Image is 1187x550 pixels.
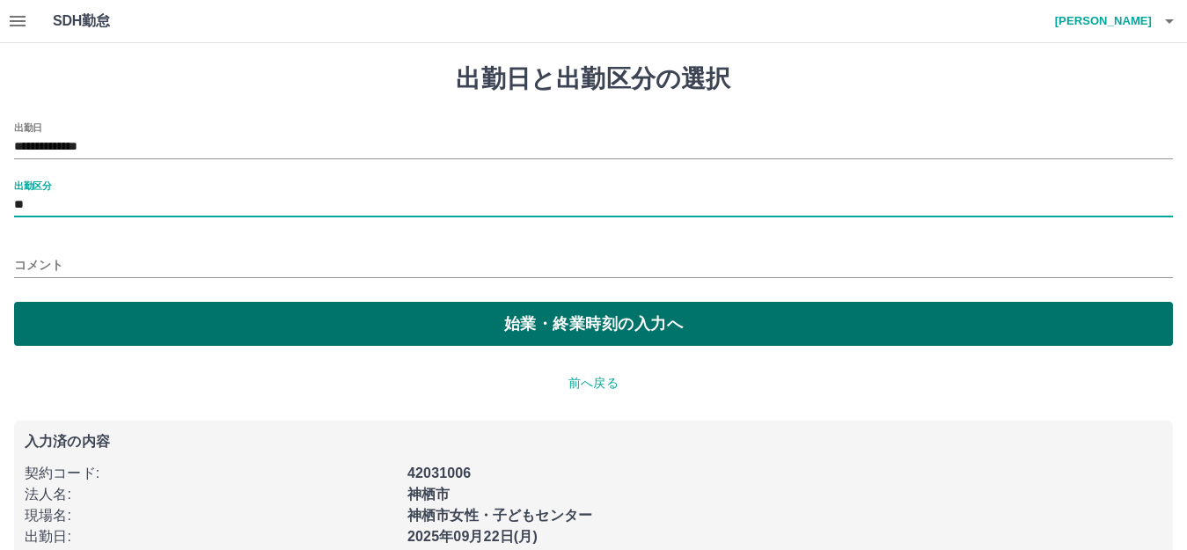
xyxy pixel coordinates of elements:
p: 現場名 : [25,505,397,526]
h1: 出勤日と出勤区分の選択 [14,64,1173,94]
p: 出勤日 : [25,526,397,547]
p: 前へ戻る [14,374,1173,392]
b: 神栖市 [407,487,450,502]
p: 法人名 : [25,484,397,505]
button: 始業・終業時刻の入力へ [14,302,1173,346]
label: 出勤日 [14,121,42,134]
p: 入力済の内容 [25,435,1162,449]
b: 神栖市女性・子どもセンター [407,508,592,523]
label: 出勤区分 [14,179,51,192]
p: 契約コード : [25,463,397,484]
b: 42031006 [407,466,471,480]
b: 2025年09月22日(月) [407,529,538,544]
